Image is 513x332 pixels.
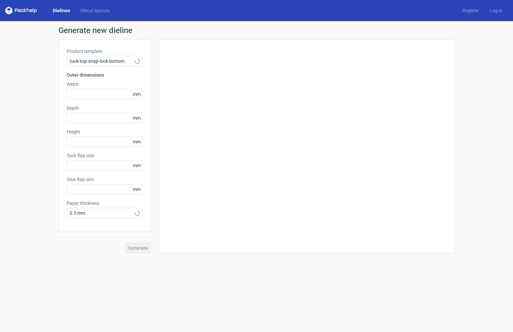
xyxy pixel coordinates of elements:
h3: Outer dimensions [67,72,143,78]
a: Dielines [48,7,75,14]
label: Height [67,129,143,135]
span: mm [131,184,142,194]
span: mm [131,137,142,147]
span: mm [131,113,142,123]
label: Width [67,81,143,88]
span: 0.5 mm [70,210,135,216]
a: Diecut layouts [75,7,115,14]
a: Log in [485,7,508,14]
h1: Generate new dieline [58,26,455,34]
span: mm [131,161,142,170]
span: tuck-top-snap-lock-bottom [70,58,135,64]
label: Depth [67,105,143,111]
span: mm [131,89,142,99]
label: Paper thickness [67,200,143,206]
label: Glue flap size [67,176,143,183]
label: Tuck flap size [67,152,143,159]
label: Product template [67,48,143,55]
a: Register [457,7,485,14]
